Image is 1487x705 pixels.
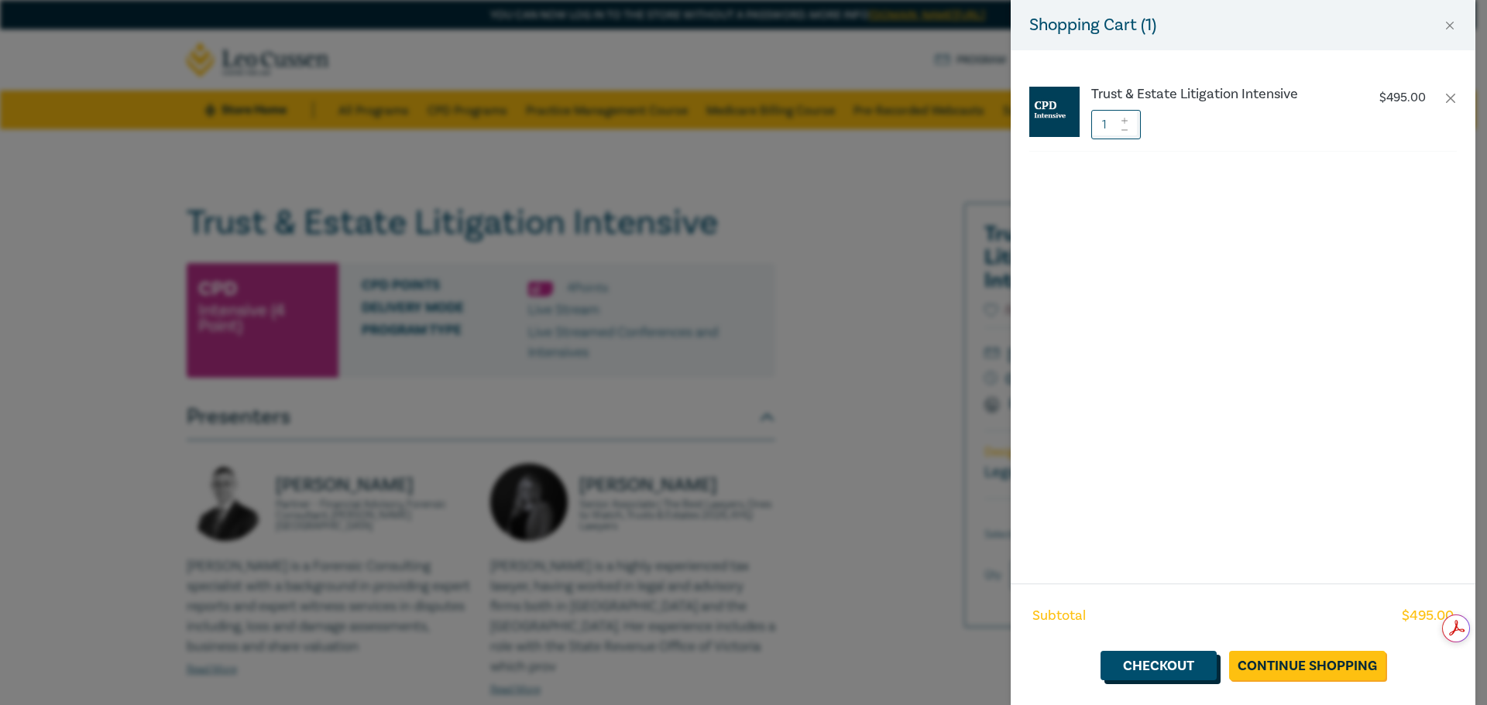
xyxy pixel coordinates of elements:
p: $ 495.00 [1379,91,1426,105]
a: Continue Shopping [1229,651,1386,680]
a: Checkout [1101,651,1217,680]
span: Subtotal [1032,606,1086,626]
a: Trust & Estate Litigation Intensive [1091,87,1348,102]
span: $ 495.00 [1402,606,1454,626]
h5: Shopping Cart ( 1 ) [1029,12,1156,38]
input: 1 [1091,110,1141,139]
img: CPD%20Intensive.jpg [1029,87,1080,137]
button: Close [1443,19,1457,33]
